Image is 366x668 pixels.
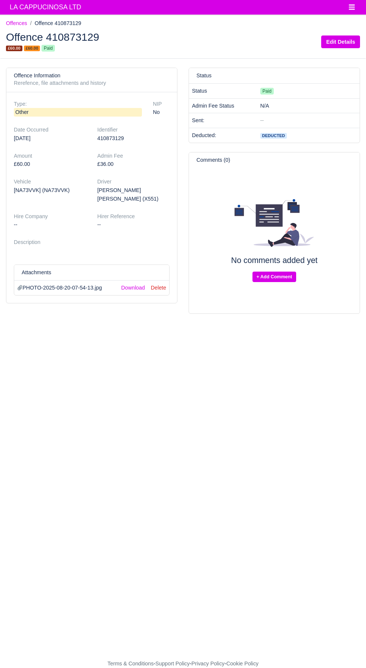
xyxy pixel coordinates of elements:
div: -- [14,220,86,229]
a: Edit Details [321,35,360,48]
li: Offence 410873129 [27,19,81,28]
td: N/A [257,98,360,113]
div: No [153,108,170,117]
span: -- [260,117,264,123]
a: Offences [6,20,27,26]
div: Admin Fee [97,152,170,160]
div: Identifier [97,126,170,134]
td: Admin Fee Status [189,98,257,113]
div: Hire Company [14,212,86,221]
div: Vehicle [14,177,86,186]
div: Amount [14,152,86,160]
div: £60.00 [14,160,86,168]
a: Delete [151,285,166,291]
td: PHOTO-2025-08-20-07-54-13.jpg [14,280,118,295]
a: Download [121,285,145,291]
span: Deducted [260,133,287,139]
button: Toggle navigation [344,2,360,12]
a: Privacy Policy [192,661,225,667]
div: [PERSON_NAME] [PERSON_NAME] (X551) [97,186,170,203]
td: Status [189,83,257,98]
div: Driver [97,177,170,186]
div: Other [14,108,142,117]
div: Hirer Reference [97,212,170,221]
div: [NA73VVK] (NA73VVK) [14,186,86,195]
h6: Offence Information [14,72,106,79]
span: £60.00 [6,46,22,51]
p: No comments added yet [196,256,352,266]
h6: Attachments [22,269,51,276]
div: Rerefence, file attachments and history [14,79,106,87]
div: - - - [49,659,317,668]
div: NIP [153,100,170,108]
h6: Status [196,72,211,79]
div: -- [97,220,170,229]
span: £60.00 [24,46,40,51]
div: Offence 410873129 [0,26,366,59]
td: Sent: [189,113,257,128]
h2: Offence 410873129 [6,32,177,42]
div: Date Occurred [14,126,86,134]
div: Type: [14,100,142,108]
span: Paid [41,45,55,52]
div: 410873129 [97,134,170,143]
h6: Comments (0) [196,157,230,163]
a: Cookie Policy [226,661,258,667]
div: Description [14,238,86,247]
div: £36.00 [97,160,170,168]
div: [DATE] [14,134,86,143]
a: Terms & Conditions [108,661,153,667]
a: + Add Comment [252,272,296,282]
span: Paid [260,88,274,95]
td: Deducted: [189,128,257,143]
a: Support Policy [155,661,190,667]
